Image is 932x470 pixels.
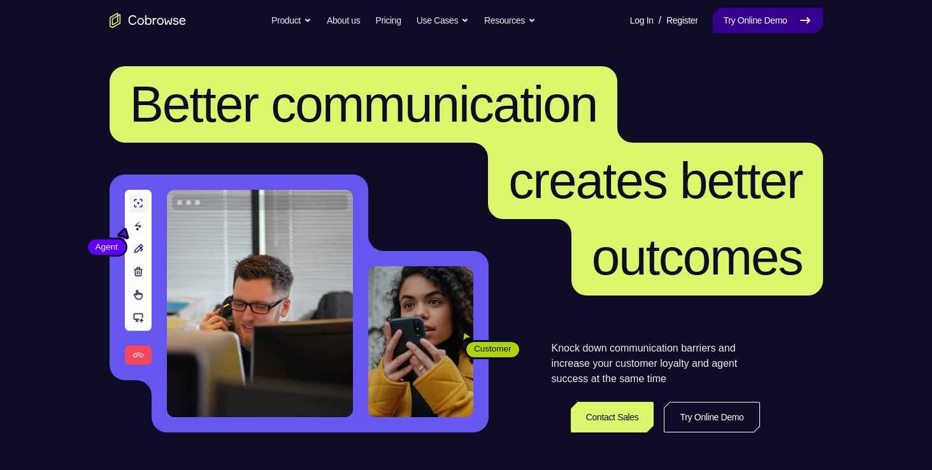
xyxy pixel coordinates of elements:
[271,8,312,33] button: Product
[713,8,822,33] a: Try Online Demo
[327,8,360,33] a: About us
[666,8,698,33] a: Register
[508,152,802,209] span: creates better
[630,8,654,33] a: Log In
[484,8,536,33] button: Resources
[110,13,186,28] a: Go to the home page
[167,190,353,417] img: A customer support agent talking on the phone
[552,341,760,387] p: Knock down communication barriers and increase your customer loyalty and agent success at the sam...
[130,76,598,132] span: Better communication
[664,402,759,432] a: Try Online Demo
[375,8,401,33] a: Pricing
[571,402,654,432] a: Contact Sales
[417,8,469,33] button: Use Cases
[368,266,473,417] img: A customer holding their phone
[592,229,803,285] span: outcomes
[659,13,661,28] span: /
